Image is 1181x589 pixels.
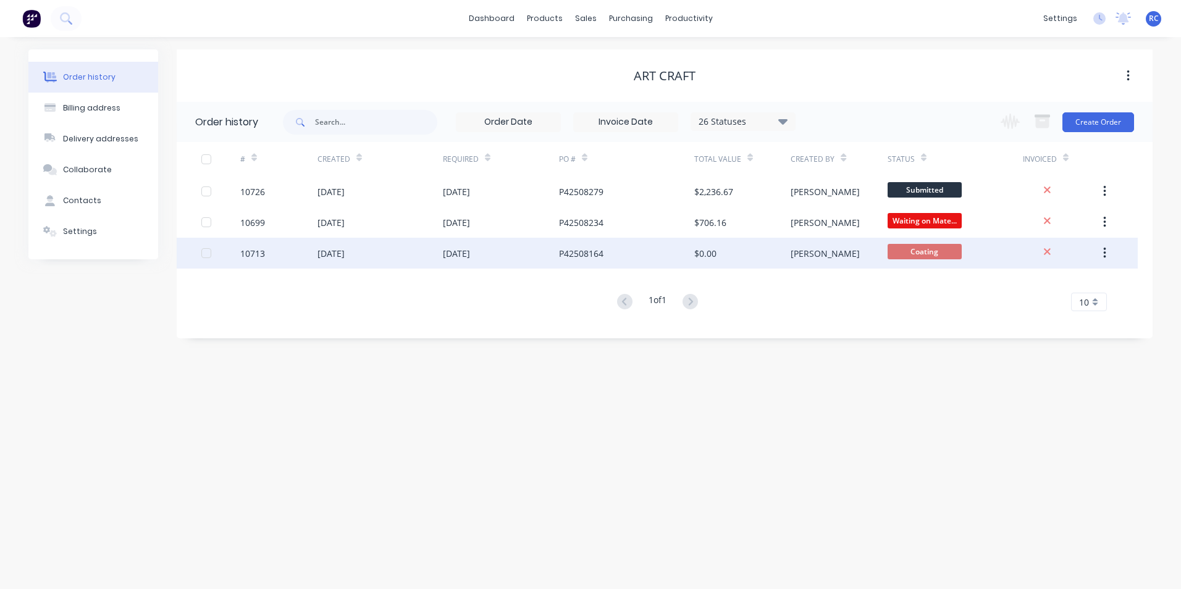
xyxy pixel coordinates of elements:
[569,9,603,28] div: sales
[888,182,962,198] span: Submitted
[791,247,860,260] div: [PERSON_NAME]
[63,226,97,237] div: Settings
[240,142,317,176] div: #
[634,69,696,83] div: Art Craft
[28,123,158,154] button: Delivery addresses
[694,185,733,198] div: $2,236.67
[443,247,470,260] div: [DATE]
[317,216,345,229] div: [DATE]
[195,115,258,130] div: Order history
[791,216,860,229] div: [PERSON_NAME]
[240,154,245,165] div: #
[1149,13,1159,24] span: RC
[559,247,603,260] div: P42508164
[559,142,694,176] div: PO #
[240,247,265,260] div: 10713
[888,142,1023,176] div: Status
[694,247,717,260] div: $0.00
[240,185,265,198] div: 10726
[315,110,437,135] input: Search...
[443,185,470,198] div: [DATE]
[559,154,576,165] div: PO #
[659,9,719,28] div: productivity
[694,142,791,176] div: Total Value
[240,216,265,229] div: 10699
[559,185,603,198] div: P42508279
[28,154,158,185] button: Collaborate
[63,195,101,206] div: Contacts
[888,213,962,228] span: Waiting on Mate...
[63,72,116,83] div: Order history
[888,154,915,165] div: Status
[28,216,158,247] button: Settings
[63,102,120,114] div: Billing address
[443,142,559,176] div: Required
[28,62,158,93] button: Order history
[888,244,962,259] span: Coating
[22,9,41,28] img: Factory
[694,154,741,165] div: Total Value
[521,9,569,28] div: products
[1023,154,1057,165] div: Invoiced
[559,216,603,229] div: P42508234
[317,154,350,165] div: Created
[63,164,112,175] div: Collaborate
[1062,112,1134,132] button: Create Order
[317,247,345,260] div: [DATE]
[317,142,443,176] div: Created
[574,113,678,132] input: Invoice Date
[463,9,521,28] a: dashboard
[791,154,834,165] div: Created By
[443,154,479,165] div: Required
[456,113,560,132] input: Order Date
[603,9,659,28] div: purchasing
[791,185,860,198] div: [PERSON_NAME]
[28,185,158,216] button: Contacts
[694,216,726,229] div: $706.16
[649,293,666,311] div: 1 of 1
[791,142,887,176] div: Created By
[317,185,345,198] div: [DATE]
[443,216,470,229] div: [DATE]
[691,115,795,128] div: 26 Statuses
[63,133,138,144] div: Delivery addresses
[28,93,158,123] button: Billing address
[1079,296,1089,309] span: 10
[1023,142,1100,176] div: Invoiced
[1037,9,1083,28] div: settings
